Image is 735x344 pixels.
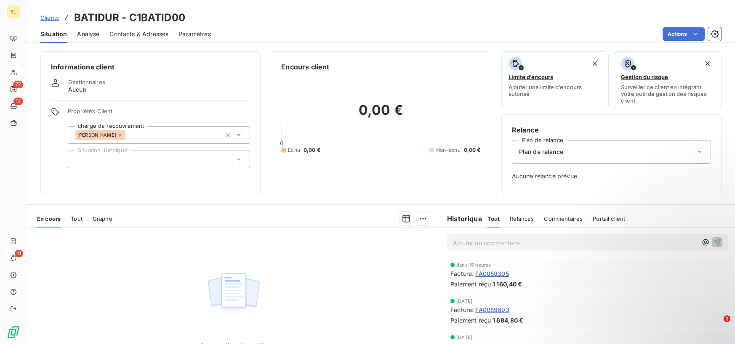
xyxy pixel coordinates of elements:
[71,215,83,222] span: Tout
[125,131,132,139] input: Ajouter une valeur
[207,268,261,320] img: Empty state
[621,84,714,104] span: Surveiller ce client en intégrant votre outil de gestion des risques client.
[663,27,705,41] button: Actions
[450,269,474,278] span: Facture :
[40,13,59,22] a: Clients
[706,315,727,336] iframe: Intercom live chat
[280,140,283,146] span: 0
[13,81,23,88] span: 77
[436,146,461,154] span: Non-échu
[450,316,491,325] span: Paiement reçu
[475,305,509,314] span: FA0059693
[544,215,583,222] span: Commentaires
[519,148,563,156] span: Plan de relance
[501,51,609,109] button: Limite d’encoursAjouter une limite d’encours autorisé
[493,280,522,288] span: 1 160,40 €
[51,62,250,72] h6: Informations client
[493,316,524,325] span: 1 684,80 €
[40,14,59,21] span: Clients
[74,10,185,25] h3: BATIDUR - C1BATID00
[15,250,23,257] span: 11
[614,51,722,109] button: Gestion du risqueSurveiller ce client en intégrant votre outil de gestion des risques client.
[509,84,602,97] span: Ajouter une limite d’encours autorisé
[77,132,116,138] span: [PERSON_NAME]
[178,30,211,38] span: Paramètres
[77,30,99,38] span: Analyse
[440,214,482,224] h6: Historique
[724,315,730,322] span: 2
[456,299,472,304] span: [DATE]
[487,215,500,222] span: Tout
[13,98,23,105] span: 14
[68,85,86,94] span: Aucun
[68,79,105,85] span: Gestionnaires
[281,62,329,72] h6: Encours client
[456,335,472,340] span: [DATE]
[304,146,320,154] span: 0,00 €
[464,146,481,154] span: 0,00 €
[40,30,67,38] span: Situation
[281,102,480,127] h2: 0,00 €
[7,325,20,339] img: Logo LeanPay
[7,5,20,19] div: SL
[93,215,112,222] span: Graphe
[456,262,491,267] span: dans 15 heures
[450,280,491,288] span: Paiement reçu
[68,108,250,119] span: Propriétés Client
[475,269,509,278] span: FA0059305
[621,74,668,80] span: Gestion du risque
[509,74,553,80] span: Limite d’encours
[288,146,300,154] span: Échu
[37,215,61,222] span: En cours
[512,125,711,135] h6: Relance
[512,172,711,180] span: Aucune relance prévue
[593,215,625,222] span: Portail client
[510,215,534,222] span: Relances
[450,305,474,314] span: Facture :
[109,30,168,38] span: Contacts & Adresses
[75,156,82,163] input: Ajouter une valeur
